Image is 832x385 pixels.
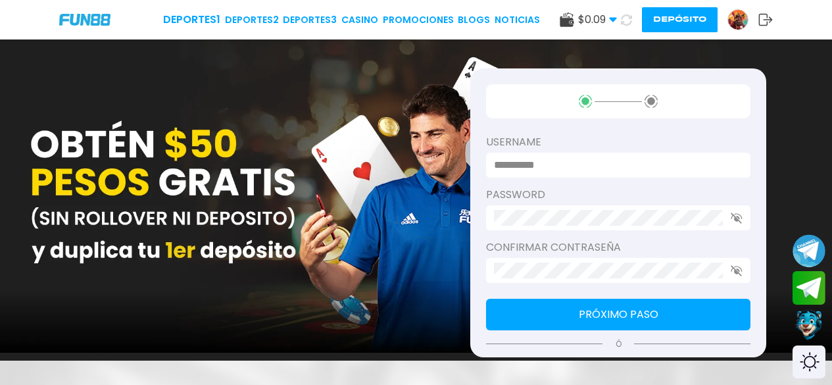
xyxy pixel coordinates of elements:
[793,271,825,305] button: Join telegram
[642,7,718,32] button: Depósito
[727,9,758,30] a: Avatar
[793,346,825,378] div: Switch theme
[486,299,750,330] button: Próximo paso
[283,13,337,27] a: Deportes3
[341,13,378,27] a: CASINO
[578,12,617,28] span: $ 0.09
[458,13,490,27] a: BLOGS
[486,187,750,203] label: password
[486,134,750,150] label: username
[486,240,750,255] label: Confirmar contraseña
[495,13,540,27] a: NOTICIAS
[486,338,750,350] p: Ó
[793,234,825,268] button: Join telegram channel
[793,308,825,342] button: Contact customer service
[59,14,110,25] img: Company Logo
[728,10,748,30] img: Avatar
[225,13,279,27] a: Deportes2
[383,13,454,27] a: Promociones
[163,12,220,28] a: Deportes1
